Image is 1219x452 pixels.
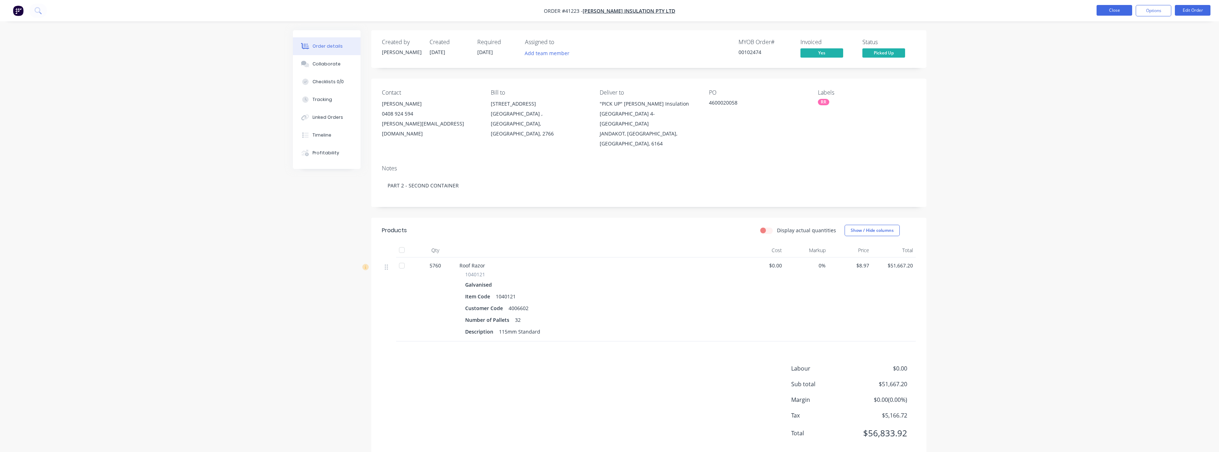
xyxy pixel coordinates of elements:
button: Options [1136,5,1171,16]
div: Profitability [312,150,339,156]
div: Markup [785,243,829,257]
div: Price [829,243,872,257]
span: $0.00 ( 0.00 %) [854,395,907,404]
a: [PERSON_NAME] Insulation Pty Ltd [583,7,675,14]
div: Contact [382,89,479,96]
span: $51,667.20 [875,262,913,269]
span: $5,166.72 [854,411,907,420]
div: Collaborate [312,61,341,67]
div: [GEOGRAPHIC_DATA] , [GEOGRAPHIC_DATA], [GEOGRAPHIC_DATA], 2766 [491,109,588,139]
div: 0408 924 594 [382,109,479,119]
span: $51,667.20 [854,380,907,388]
div: Total [872,243,916,257]
div: 1040121 [493,291,519,302]
button: Add team member [521,48,573,58]
div: Linked Orders [312,114,343,121]
div: Cost [741,243,785,257]
div: RR [818,99,829,105]
div: [STREET_ADDRESS][GEOGRAPHIC_DATA] , [GEOGRAPHIC_DATA], [GEOGRAPHIC_DATA], 2766 [491,99,588,139]
div: Galvanised [465,280,495,290]
button: Order details [293,37,361,55]
span: Labour [791,364,855,373]
span: Roof Razor [459,262,485,269]
div: Timeline [312,132,331,138]
div: Notes [382,165,916,172]
div: Number of Pallets [465,315,512,325]
div: 32 [512,315,524,325]
span: 5760 [430,262,441,269]
div: PO [709,89,806,96]
button: Collaborate [293,55,361,73]
div: Created [430,39,469,46]
div: Labels [818,89,915,96]
span: [DATE] [477,49,493,55]
div: Invoiced [800,39,854,46]
div: 4600020058 [709,99,798,109]
button: Add team member [525,48,573,58]
span: $56,833.92 [854,427,907,440]
div: Qty [414,243,457,257]
div: [STREET_ADDRESS] [491,99,588,109]
div: Tracking [312,96,332,103]
div: JANDAKOT, [GEOGRAPHIC_DATA], [GEOGRAPHIC_DATA], 6164 [600,129,697,149]
button: Close [1097,5,1132,16]
div: Required [477,39,516,46]
button: Timeline [293,126,361,144]
span: Yes [800,48,843,57]
div: Bill to [491,89,588,96]
div: Assigned to [525,39,596,46]
button: Linked Orders [293,108,361,126]
div: Deliver to [600,89,697,96]
button: Tracking [293,91,361,108]
span: Margin [791,395,855,404]
div: Item Code [465,291,493,302]
div: "PICK UP" [PERSON_NAME] Insulation [GEOGRAPHIC_DATA] 4-[GEOGRAPHIC_DATA]JANDAKOT, [GEOGRAPHIC_DAT... [600,99,697,149]
span: Total [791,429,855,437]
div: 00102474 [739,48,792,56]
img: Factory [13,5,23,16]
div: 115mm Standard [496,326,543,337]
div: Customer Code [465,303,506,313]
div: Products [382,226,407,235]
button: Show / Hide columns [845,225,900,236]
span: [DATE] [430,49,445,55]
div: Status [862,39,916,46]
div: 4006602 [506,303,531,313]
div: Created by [382,39,421,46]
div: Checklists 0/0 [312,79,344,85]
button: Picked Up [862,48,905,59]
div: "PICK UP" [PERSON_NAME] Insulation [GEOGRAPHIC_DATA] 4-[GEOGRAPHIC_DATA] [600,99,697,129]
span: $8.97 [831,262,869,269]
span: Tax [791,411,855,420]
div: [PERSON_NAME] [382,99,479,109]
div: PART 2 - SECOND CONTAINER [382,175,916,196]
div: Description [465,326,496,337]
button: Checklists 0/0 [293,73,361,91]
span: $0.00 [854,364,907,373]
div: [PERSON_NAME]0408 924 594[PERSON_NAME][EMAIL_ADDRESS][DOMAIN_NAME] [382,99,479,139]
span: Order #41223 - [544,7,583,14]
div: MYOB Order # [739,39,792,46]
div: [PERSON_NAME][EMAIL_ADDRESS][DOMAIN_NAME] [382,119,479,139]
span: Picked Up [862,48,905,57]
span: $0.00 [744,262,782,269]
span: 0% [788,262,826,269]
button: Edit Order [1175,5,1210,16]
label: Display actual quantities [777,227,836,234]
span: Sub total [791,380,855,388]
div: Order details [312,43,343,49]
div: [PERSON_NAME] [382,48,421,56]
span: 1040121 [465,271,485,278]
button: Profitability [293,144,361,162]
